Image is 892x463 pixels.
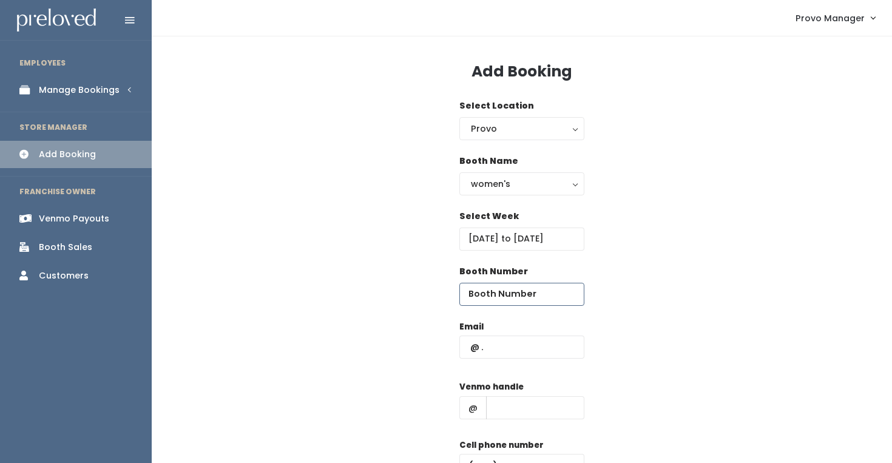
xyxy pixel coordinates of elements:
h3: Add Booking [471,63,572,80]
div: Manage Bookings [39,84,120,96]
input: @ . [459,336,584,359]
div: Add Booking [39,148,96,161]
input: Select week [459,228,584,251]
label: Venmo handle [459,381,524,393]
div: women's [471,177,573,191]
label: Email [459,321,484,333]
a: Provo Manager [783,5,887,31]
label: Select Location [459,100,534,112]
span: Provo Manager [796,12,865,25]
div: Customers [39,269,89,282]
button: women's [459,172,584,195]
div: Booth Sales [39,241,92,254]
input: Booth Number [459,283,584,306]
label: Booth Number [459,265,528,278]
img: preloved logo [17,8,96,32]
div: Venmo Payouts [39,212,109,225]
span: @ [459,396,487,419]
label: Select Week [459,210,519,223]
div: Provo [471,122,573,135]
button: Provo [459,117,584,140]
label: Booth Name [459,155,518,167]
label: Cell phone number [459,439,544,451]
